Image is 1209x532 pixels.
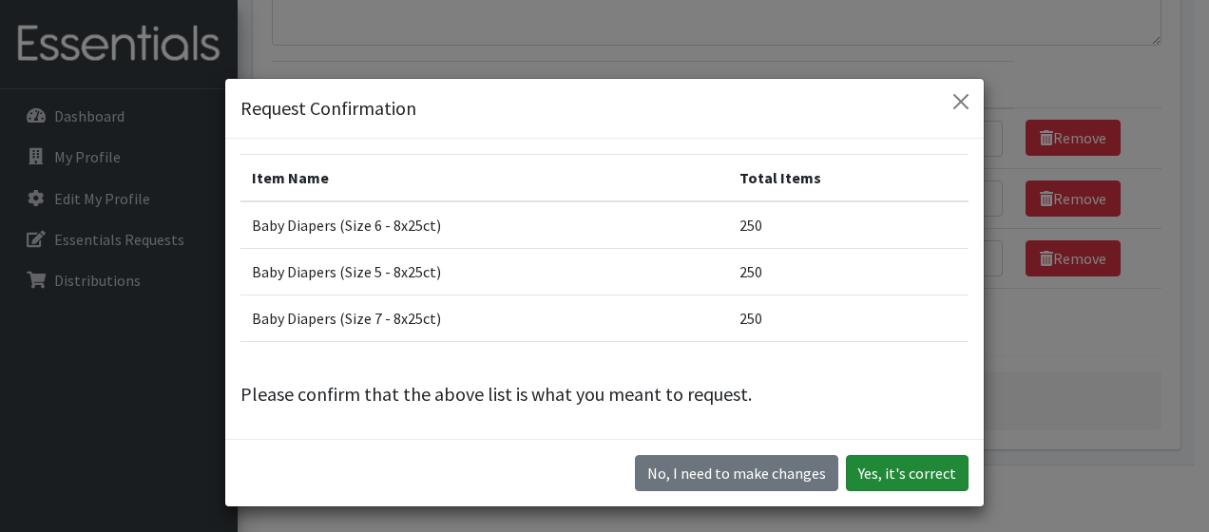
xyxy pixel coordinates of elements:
button: Close [946,86,976,117]
td: Baby Diapers (Size 7 - 8x25ct) [240,295,728,342]
button: No I need to make changes [635,455,838,491]
td: 250 [728,295,969,342]
td: Baby Diapers (Size 6 - 8x25ct) [240,201,728,249]
p: Please confirm that the above list is what you meant to request. [240,380,969,408]
th: Item Name [240,155,728,202]
td: 250 [728,249,969,295]
h5: Request Confirmation [240,94,416,123]
button: Yes, it's correct [846,455,969,491]
td: 250 [728,201,969,249]
th: Total Items [728,155,969,202]
td: Baby Diapers (Size 5 - 8x25ct) [240,249,728,295]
